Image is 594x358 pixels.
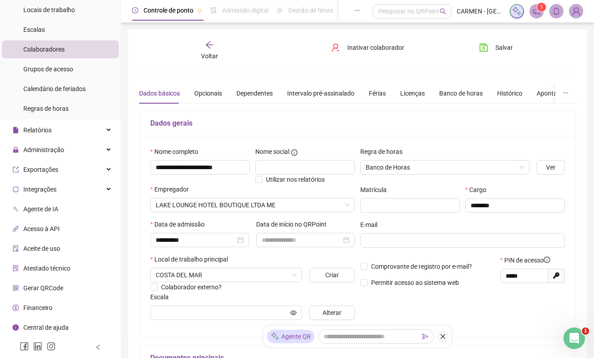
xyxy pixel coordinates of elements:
span: save [479,43,488,52]
button: Inativar colaborador [324,40,411,55]
span: Grupos de acesso [23,65,73,73]
div: Banco de horas [439,88,483,98]
span: api [13,226,19,232]
div: Férias [369,88,386,98]
span: Agente de IA [23,205,58,213]
span: solution [13,265,19,271]
span: Permitir acesso ao sistema web [371,279,459,286]
sup: 1 [537,3,546,12]
span: Regras de horas [23,105,69,112]
span: user-delete [331,43,340,52]
div: Dependentes [236,88,273,98]
span: Nome social [255,147,289,157]
span: Calendário de feriados [23,85,86,92]
label: Local de trabalho principal [150,254,234,264]
span: info-circle [13,324,19,331]
button: ellipsis [555,83,576,104]
label: Escala [150,292,175,302]
span: LAKE LOUNGE HOTEL BOUTIQUE LTDA ME [156,198,349,212]
span: facebook [20,342,29,351]
label: Data de admissão [150,219,210,229]
span: Utilizar nos relatórios [266,176,325,183]
label: E-mail [360,220,383,230]
span: Escalas [23,26,45,33]
button: Alterar [309,306,355,320]
span: eye [290,310,297,316]
h5: Dados gerais [150,118,565,129]
span: Criar [325,270,339,280]
img: sparkle-icon.fc2bf0ac1784a2077858766a79e2daf3.svg [512,6,522,16]
img: sparkle-icon.fc2bf0ac1784a2077858766a79e2daf3.svg [271,332,280,341]
span: Ver [546,162,555,172]
span: notification [533,7,541,15]
div: Opcionais [194,88,222,98]
span: Voltar [201,52,218,60]
span: file-done [210,7,217,13]
div: Agente QR [267,330,314,343]
span: Gerar QRCode [23,284,63,292]
span: send [422,333,428,340]
label: Regra de horas [360,147,408,157]
span: 1 [540,4,543,10]
span: linkedin [33,342,42,351]
button: Criar [309,268,355,282]
span: arrow-left [205,40,214,49]
span: search [440,8,446,15]
span: CARMEN - [GEOGRAPHIC_DATA] [457,6,504,16]
label: Empregador [150,184,195,194]
span: file [13,127,19,133]
span: Controle de ponto [144,7,193,14]
span: bell [552,7,560,15]
iframe: Intercom live chat [563,327,585,349]
span: info-circle [544,257,550,263]
button: Ver [537,160,565,175]
span: Gestão de férias [288,7,333,14]
span: left [95,344,101,350]
span: Administração [23,146,64,153]
span: Financeiro [23,304,52,311]
span: Inativar colaborador [347,43,404,52]
span: dollar [13,305,19,311]
span: Salvar [495,43,513,52]
span: Atestado técnico [23,265,70,272]
span: ellipsis [354,7,360,13]
span: Locais de trabalho [23,6,75,13]
span: Admissão digital [222,7,268,14]
span: export [13,166,19,173]
button: Salvar [472,40,520,55]
span: instagram [47,342,56,351]
span: RUA COMANDANTE PAULO EMILIO 3343 [156,268,297,282]
label: Cargo [465,185,492,195]
label: Data de início no QRPoint [256,219,332,229]
span: ellipsis [563,90,569,96]
span: sync [13,186,19,192]
span: info-circle [291,149,297,156]
span: Alterar [323,308,341,318]
img: 36959 [569,4,583,18]
div: Histórico [497,88,522,98]
span: Exportações [23,166,58,173]
span: sun [276,7,283,13]
span: Comprovante de registro por e-mail? [371,263,472,270]
div: Dados básicos [139,88,180,98]
span: audit [13,245,19,252]
span: pushpin [197,8,202,13]
span: Integrações [23,186,57,193]
span: PIN de acesso [504,255,550,265]
span: Aceite de uso [23,245,60,252]
span: 1 [582,327,589,335]
span: lock [13,147,19,153]
span: Relatórios [23,127,52,134]
span: Central de ajuda [23,324,69,331]
span: clock-circle [132,7,138,13]
span: close [440,333,446,340]
div: Licenças [400,88,425,98]
label: Nome completo [150,147,204,157]
span: Colaborador externo? [161,284,222,291]
div: Intervalo pré-assinalado [287,88,354,98]
div: Apontamentos [537,88,578,98]
span: Banco de Horas [366,161,524,174]
span: Colaboradores [23,46,65,53]
span: qrcode [13,285,19,291]
label: Matrícula [360,185,393,195]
